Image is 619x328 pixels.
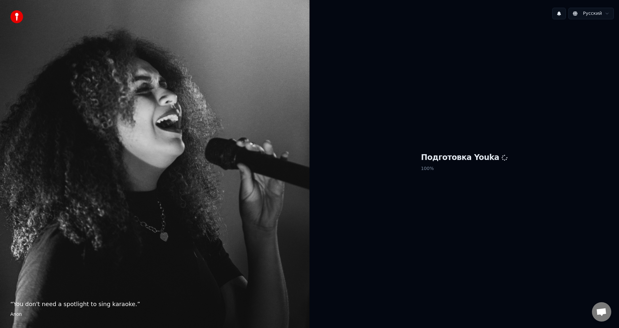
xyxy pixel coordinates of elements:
[10,10,23,23] img: youka
[421,153,508,163] h1: Подготовка Youka
[592,302,611,322] a: Открытый чат
[10,300,299,309] p: “ You don't need a spotlight to sing karaoke. ”
[421,163,508,174] p: 100 %
[10,311,299,318] footer: Anon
